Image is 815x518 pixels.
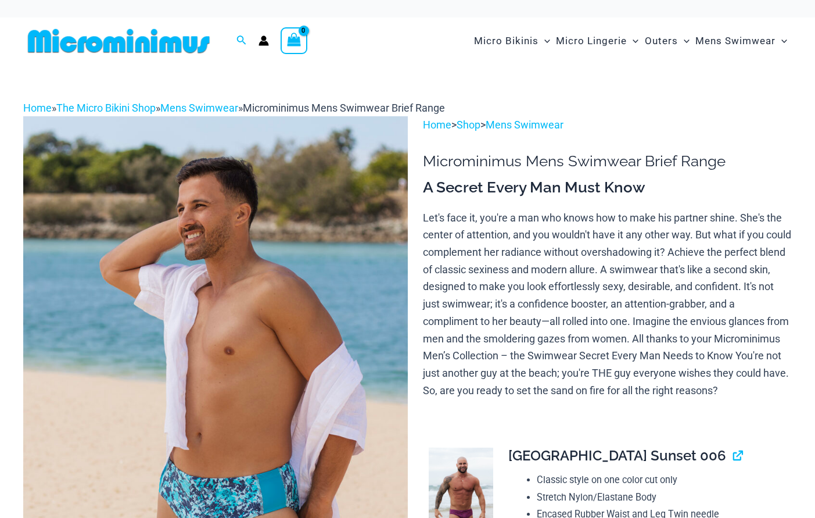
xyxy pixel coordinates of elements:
a: Shop [457,119,480,131]
span: Menu Toggle [538,26,550,56]
span: Micro Bikinis [474,26,538,56]
a: The Micro Bikini Shop [56,102,156,114]
a: Home [423,119,451,131]
span: Menu Toggle [775,26,787,56]
p: Let's face it, you're a man who knows how to make his partner shine. She's the center of attentio... [423,209,792,399]
p: > > [423,116,792,134]
a: Micro LingerieMenu ToggleMenu Toggle [553,23,641,59]
a: Micro BikinisMenu ToggleMenu Toggle [471,23,553,59]
a: Mens Swimwear [486,119,563,131]
li: Classic style on one color cut only [537,471,782,489]
h3: A Secret Every Man Must Know [423,178,792,198]
span: » » » [23,102,445,114]
a: Mens SwimwearMenu ToggleMenu Toggle [692,23,790,59]
a: Mens Swimwear [160,102,238,114]
span: Menu Toggle [678,26,690,56]
span: Mens Swimwear [695,26,775,56]
a: View Shopping Cart, empty [281,27,307,54]
a: Account icon link [258,35,269,46]
li: Stretch Nylon/Elastane Body [537,489,782,506]
h1: Microminimus Mens Swimwear Brief Range [423,152,792,170]
span: [GEOGRAPHIC_DATA] Sunset 006 [508,447,726,464]
nav: Site Navigation [469,22,792,60]
a: OutersMenu ToggleMenu Toggle [642,23,692,59]
span: Micro Lingerie [556,26,627,56]
a: Search icon link [236,34,247,48]
span: Menu Toggle [627,26,638,56]
img: MM SHOP LOGO FLAT [23,28,214,54]
span: Microminimus Mens Swimwear Brief Range [243,102,445,114]
a: Home [23,102,52,114]
span: Outers [645,26,678,56]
